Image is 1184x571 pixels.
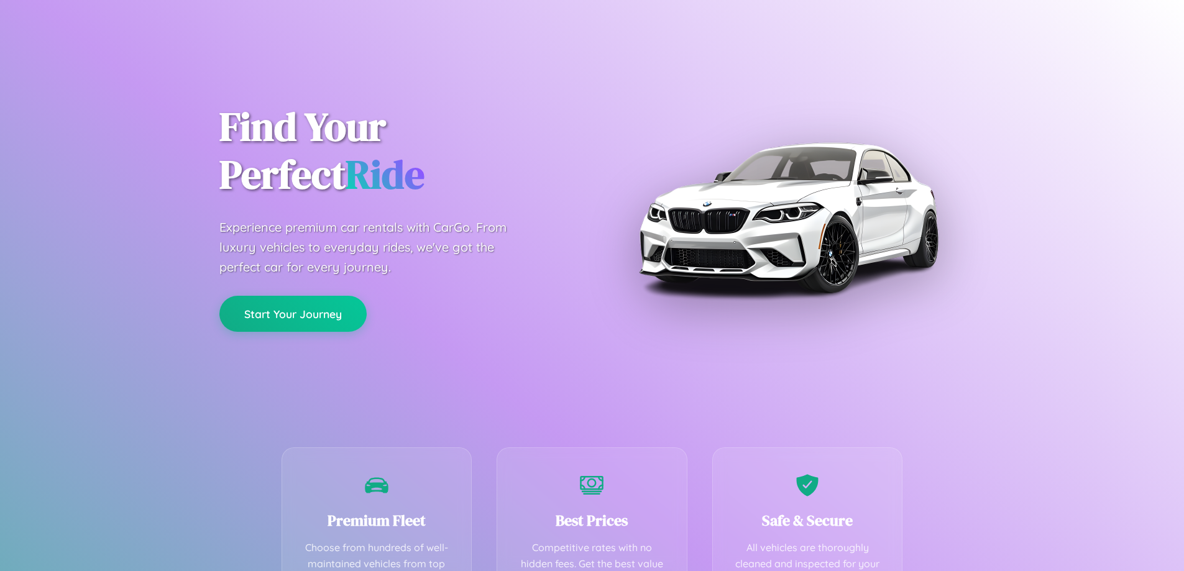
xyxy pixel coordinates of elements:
[516,510,668,531] h3: Best Prices
[301,510,453,531] h3: Premium Fleet
[219,217,530,277] p: Experience premium car rentals with CarGo. From luxury vehicles to everyday rides, we've got the ...
[219,103,574,199] h1: Find Your Perfect
[346,147,424,201] span: Ride
[732,510,884,531] h3: Safe & Secure
[219,296,367,332] button: Start Your Journey
[633,62,943,373] img: Premium BMW car rental vehicle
